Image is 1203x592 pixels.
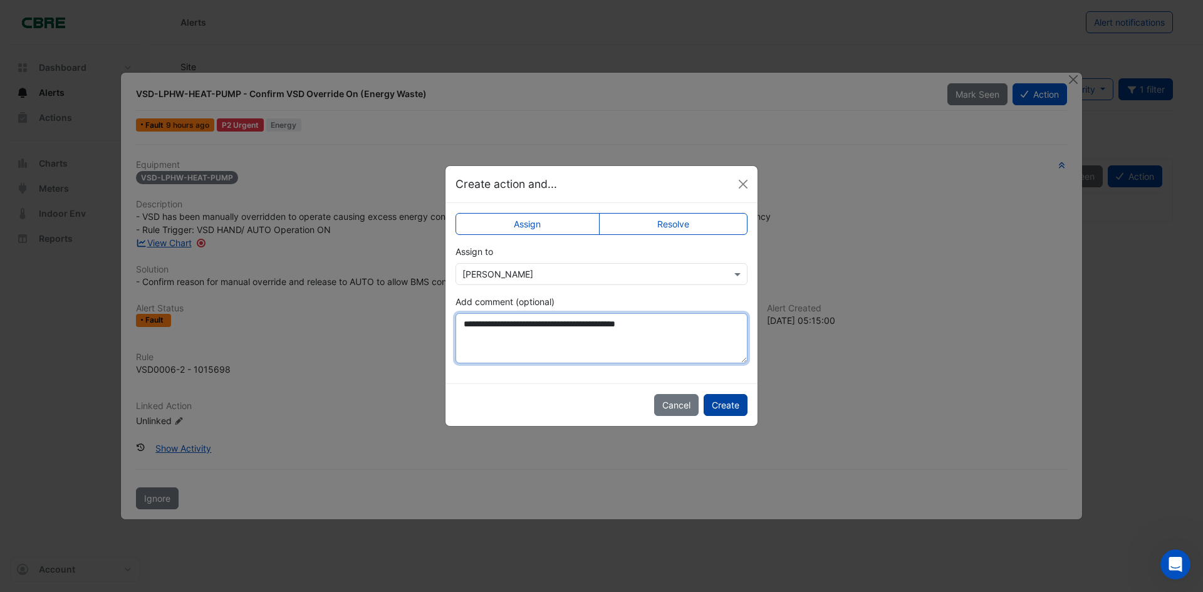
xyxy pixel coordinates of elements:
[1160,549,1190,579] iframe: Intercom live chat
[456,213,600,235] label: Assign
[456,176,557,192] h5: Create action and...
[456,245,493,258] label: Assign to
[456,295,555,308] label: Add comment (optional)
[704,394,747,416] button: Create
[599,213,748,235] label: Resolve
[654,394,699,416] button: Cancel
[734,175,753,194] button: Close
